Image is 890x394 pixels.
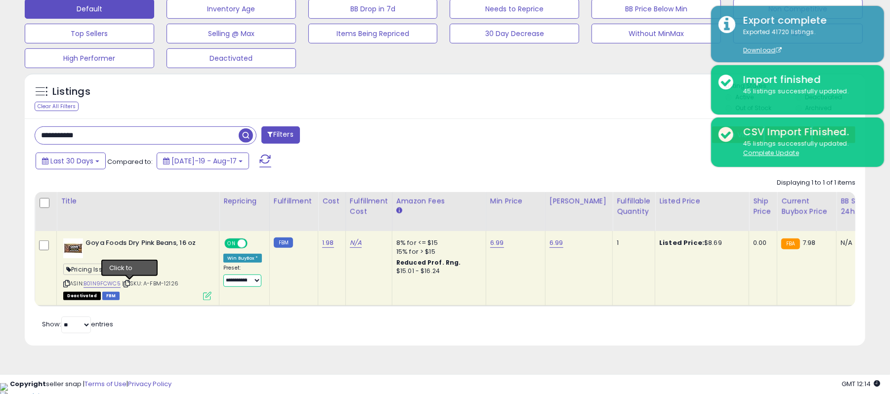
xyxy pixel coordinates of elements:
[753,196,773,217] div: Ship Price
[781,196,832,217] div: Current Buybox Price
[753,238,769,247] div: 0.00
[743,46,782,54] a: Download
[167,48,296,68] button: Deactivated
[85,238,206,250] b: Goya Foods Dry Pink Beans, 16 oz
[225,239,238,248] span: ON
[350,238,362,248] a: N/A
[396,267,478,276] div: $15.01 - $16.24
[736,139,877,158] div: 45 listings successfully updated.
[550,196,608,206] div: [PERSON_NAME]
[50,156,93,166] span: Last 30 Days
[777,178,855,188] div: Displaying 1 to 1 of 1 items
[61,196,215,206] div: Title
[592,24,721,43] button: Without MinMax
[25,24,154,43] button: Top Sellers
[10,379,46,389] strong: Copyright
[736,87,877,96] div: 45 listings successfully updated.
[659,238,741,247] div: $8.69
[550,238,563,248] a: 6.99
[322,196,341,206] div: Cost
[450,24,579,43] button: 30 Day Decrease
[322,238,334,248] a: 1.98
[736,73,877,87] div: Import finished
[171,156,237,166] span: [DATE]-19 - Aug-17
[736,13,877,28] div: Export complete
[52,85,90,99] h5: Listings
[223,265,262,287] div: Preset:
[63,292,101,300] span: All listings that are unavailable for purchase on Amazon for any reason other than out-of-stock
[63,238,83,258] img: 51ga+mY4b+L._SL40_.jpg
[396,206,402,215] small: Amazon Fees.
[617,196,651,217] div: Fulfillable Quantity
[659,238,704,247] b: Listed Price:
[659,196,745,206] div: Listed Price
[122,279,178,287] span: | SKU: A-FBM-12126
[617,238,647,247] div: 1
[490,196,541,206] div: Min Price
[396,238,478,247] div: 8% for <= $15
[396,258,461,267] b: Reduced Prof. Rng.
[841,238,873,247] div: N/A
[736,28,877,55] div: Exported 41720 listings.
[274,237,293,248] small: FBM
[308,24,438,43] button: Items Being Repriced
[803,238,816,247] span: 7.98
[261,126,300,144] button: Filters
[42,319,113,329] span: Show: entries
[781,238,800,249] small: FBA
[223,254,262,263] div: Win BuyBox *
[396,247,478,256] div: 15% for > $15
[63,264,113,275] span: Pricing Issue
[63,238,212,299] div: ASIN:
[246,239,262,248] span: OFF
[223,196,265,206] div: Repricing
[128,379,171,389] a: Privacy Policy
[107,157,153,166] span: Compared to:
[36,153,106,169] button: Last 30 Days
[736,125,877,139] div: CSV Import Finished.
[396,196,482,206] div: Amazon Fees
[350,196,388,217] div: Fulfillment Cost
[743,149,799,157] u: Complete Update
[85,379,127,389] a: Terms of Use
[842,379,880,389] span: 2025-09-17 12:14 GMT
[84,279,121,288] a: B01N9FCWC5
[490,238,504,248] a: 6.99
[25,48,154,68] button: High Performer
[157,153,249,169] button: [DATE]-19 - Aug-17
[167,24,296,43] button: Selling @ Max
[841,196,877,217] div: BB Share 24h.
[35,102,79,111] div: Clear All Filters
[102,292,120,300] span: FBM
[274,196,314,206] div: Fulfillment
